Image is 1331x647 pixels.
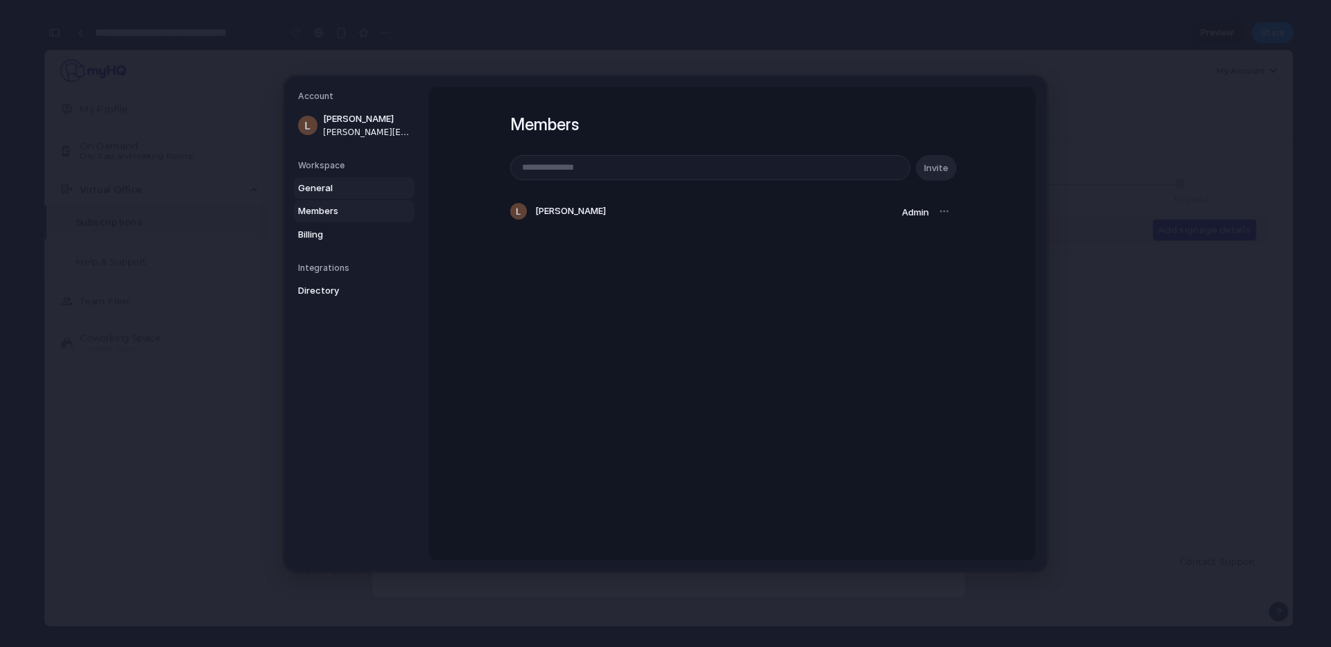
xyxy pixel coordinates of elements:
h5: Workspace [298,159,415,171]
li: Please add witness details if asked in the agreement [390,477,939,494]
span: Directory [298,284,387,298]
span: 💡 [376,362,389,378]
span: Admin [902,206,929,218]
li: Scan the signed hard copy document to create a digital copy in PDF format. [390,494,939,511]
a: Directory [294,280,415,302]
button: Reset [901,47,952,69]
h1: Members [510,112,954,137]
h4: Guidelines for signing the agreement as the signatory [376,362,939,378]
li: Sign the document manually in the designated area using a pen or ink that is suitable for legal o... [390,424,939,459]
span: Billing [298,227,387,241]
a: Billing [294,223,415,245]
span: Click to upload [622,260,693,275]
span: General [298,181,387,195]
span: [PERSON_NAME][EMAIL_ADDRESS][PERSON_NAME][DOMAIN_NAME] [323,125,412,138]
h5: Integrations [298,262,415,274]
p: Note: The signed agreement will be shared with the space partner for approval. [362,312,952,326]
span: [PERSON_NAME] [535,204,606,218]
a: Members [294,200,415,222]
h2: Sign Renewal Agreement [387,48,555,68]
h5: Account [298,90,415,103]
a: General [294,177,415,199]
h3: Step 2. Sign & re-upload the agreement. [362,168,952,185]
span: ↓ [519,126,526,145]
span: Reset [912,51,941,66]
span: Members [298,204,387,218]
span: [PERSON_NAME] [323,112,412,126]
span: (Please refer to the guidelines for signing the agreement) [589,171,846,182]
li: Print a hard copy of the document using appropriate paper quality [390,389,939,407]
li: Review the printed document for accuracy and legibility. [390,407,939,424]
a: Download Renewal Agreement↓ [362,126,526,145]
h3: Step 1. Download the renewal agreement for your virtual office. [362,98,952,115]
li: Please sign at the bottom of each page [390,459,939,476]
div: 📄 [643,219,671,254]
li: Save the scanned copy as a PDF file on your computer or designated storage location & upload the ... [390,511,939,546]
a: [PERSON_NAME][PERSON_NAME][EMAIL_ADDRESS][PERSON_NAME][DOMAIN_NAME] [294,108,415,143]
